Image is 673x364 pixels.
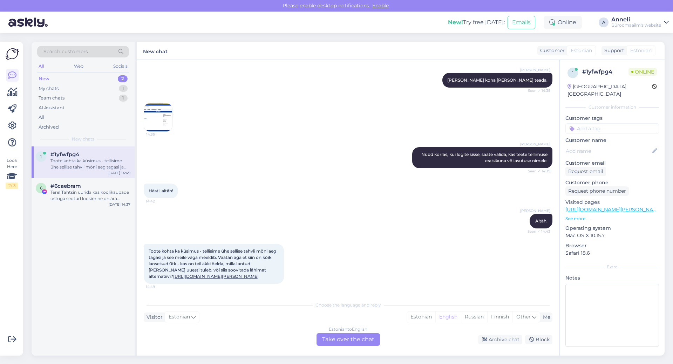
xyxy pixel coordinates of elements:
img: Attachment [144,103,172,131]
span: Seen ✓ 14:43 [524,229,550,234]
div: Archive chat [478,335,522,344]
span: Estonian [630,47,652,54]
div: 2 / 3 [6,183,18,189]
span: Online [628,68,657,76]
div: 2 [118,75,128,82]
span: 1 [572,70,573,75]
span: Search customers [43,48,88,55]
input: Add a tag [565,123,659,134]
div: All [39,114,45,121]
span: 14:42 [146,199,172,204]
a: [URL][DOMAIN_NAME][PERSON_NAME] [565,206,662,213]
span: Hästi, aitäh! [149,188,173,193]
div: [DATE] 14:49 [108,170,130,176]
a: [URL][DOMAIN_NAME][PERSON_NAME] [173,274,259,279]
div: AI Assistant [39,104,64,111]
div: Me [540,314,550,321]
div: All [37,62,45,71]
span: 14:49 [146,284,172,289]
a: AnneliBüroomaailm's website [611,17,669,28]
div: Choose the language and reply [144,302,552,308]
div: Take over the chat [317,333,380,346]
div: Anneli [611,17,661,22]
img: Askly Logo [6,47,19,61]
div: My chats [39,85,59,92]
div: 1 [119,85,128,92]
p: Customer tags [565,115,659,122]
div: Toote kohta ka küsimus - tellisime ühe sellise tahvli mõni aeg tagasi ja see meile väga meeldib. ... [50,158,130,170]
p: See more ... [565,215,659,222]
div: Team chats [39,95,64,102]
div: English [435,312,461,322]
p: Customer email [565,159,659,167]
span: Nüüd korras, kui logite sisse, saate valida, kas teete tellimuse eraisikuna või asutuse nimele. [421,152,549,163]
span: New chats [72,136,94,142]
button: Emails [508,16,535,29]
div: Block [525,335,552,344]
div: Customer information [565,104,659,110]
div: Visitor [144,314,163,321]
div: Socials [112,62,129,71]
div: Try free [DATE]: [448,18,505,27]
span: Aitäh. [535,218,548,224]
span: [PERSON_NAME] koha [PERSON_NAME] teada. [447,77,548,83]
span: Other [516,314,531,320]
p: Operating system [565,225,659,232]
span: Estonian [571,47,592,54]
label: New chat [143,46,168,55]
span: [PERSON_NAME] [520,142,550,147]
div: Extra [565,264,659,270]
p: Browser [565,242,659,249]
div: Archived [39,124,59,131]
p: Safari 18.6 [565,249,659,257]
span: Enable [370,2,391,9]
div: Online [544,16,582,29]
div: Estonian [407,312,435,322]
p: Mac OS X 10.15.7 [565,232,659,239]
div: Russian [461,312,487,322]
div: Support [601,47,624,54]
div: Finnish [487,312,512,322]
span: #1yfwfpg4 [50,151,79,158]
div: A [599,18,609,27]
div: Request phone number [565,186,629,196]
div: Estonian to English [329,326,367,332]
p: Notes [565,274,659,282]
span: [PERSON_NAME] [520,208,550,213]
span: 6 [40,185,42,191]
p: Customer phone [565,179,659,186]
div: [GEOGRAPHIC_DATA], [GEOGRAPHIC_DATA] [567,83,652,98]
div: New [39,75,49,82]
div: Request email [565,167,606,176]
div: Büroomaailm's website [611,22,661,28]
div: Look Here [6,157,18,189]
span: [PERSON_NAME] [520,67,550,73]
div: [DATE] 14:37 [109,202,130,207]
span: Toote kohta ka küsimus - tellisime ühe sellise tahvli mõni aeg tagasi ja see meile väga meeldib. ... [149,248,277,279]
span: Seen ✓ 14:35 [524,88,550,93]
p: Customer name [565,137,659,144]
div: Customer [537,47,565,54]
span: Estonian [169,313,190,321]
span: 14:35 [146,132,172,137]
span: #6caebram [50,183,81,189]
span: 1 [40,154,42,159]
div: Web [73,62,85,71]
div: 1 [119,95,128,102]
span: Seen ✓ 14:39 [524,169,550,174]
input: Add name [566,147,651,155]
b: New! [448,19,463,26]
div: # 1yfwfpg4 [582,68,628,76]
p: Visited pages [565,199,659,206]
div: Tere! Tahtsin uurida kas koolikaupade ostuga seotud loosimine on ära olnud? [50,189,130,202]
